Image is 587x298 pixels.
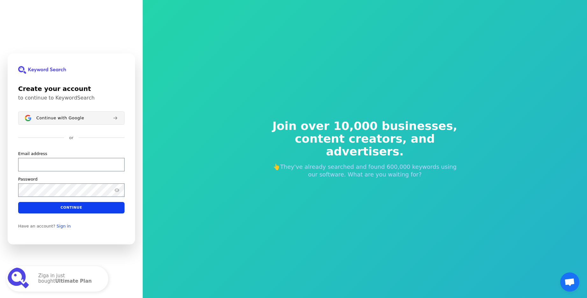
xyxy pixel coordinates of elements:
label: Email address [18,151,47,157]
button: Sign in with GoogleContinue with Google [18,111,125,125]
img: Ultimate Plan [8,267,31,290]
img: KeywordSearch [18,66,66,74]
p: 👆They've already searched and found 600,000 keywords using our software. What are you waiting for? [268,163,462,178]
img: Sign in with Google [25,115,31,121]
button: Show password [113,186,121,194]
span: content creators, and advertisers. [268,132,462,158]
h1: Create your account [18,84,125,93]
p: or [69,135,73,141]
p: to continue to KeywordSearch [18,95,125,101]
p: Ziga in just bought [38,273,102,285]
button: Continue [18,202,125,213]
strong: Ultimate Plan [55,278,92,284]
span: Join over 10,000 businesses, [268,120,462,132]
a: Mở cuộc trò chuyện [560,272,579,292]
a: Sign in [57,224,71,229]
span: Have an account? [18,224,55,229]
label: Password [18,176,38,182]
span: Continue with Google [36,115,84,121]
